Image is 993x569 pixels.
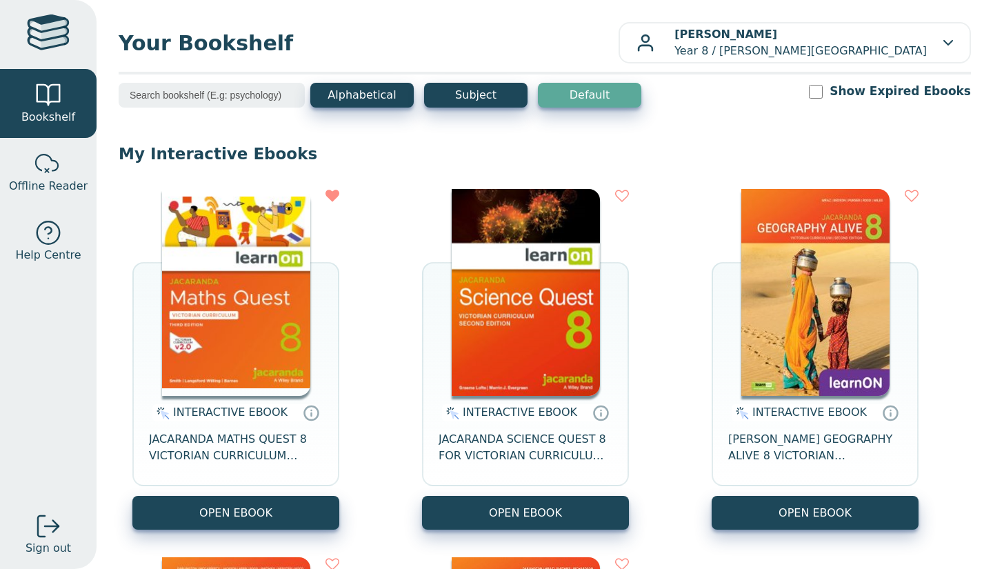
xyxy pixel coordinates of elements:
img: interactive.svg [152,405,170,421]
span: Sign out [26,540,71,557]
img: c004558a-e884-43ec-b87a-da9408141e80.jpg [162,189,310,396]
button: [PERSON_NAME]Year 8 / [PERSON_NAME][GEOGRAPHIC_DATA] [619,22,971,63]
a: Interactive eBooks are accessed online via the publisher’s portal. They contain interactive resou... [882,404,899,421]
button: Subject [424,83,528,108]
p: My Interactive Ebooks [119,143,971,164]
span: Offline Reader [9,178,88,194]
p: Year 8 / [PERSON_NAME][GEOGRAPHIC_DATA] [674,26,927,59]
span: INTERACTIVE EBOOK [752,406,867,419]
input: Search bookshelf (E.g: psychology) [119,83,305,108]
span: INTERACTIVE EBOOK [463,406,577,419]
a: Interactive eBooks are accessed online via the publisher’s portal. They contain interactive resou... [592,404,609,421]
span: JACARANDA MATHS QUEST 8 VICTORIAN CURRICULUM LEARNON EBOOK 3E [149,431,323,464]
img: 5407fe0c-7f91-e911-a97e-0272d098c78b.jpg [741,189,890,396]
span: [PERSON_NAME] GEOGRAPHY ALIVE 8 VICTORIAN CURRICULUM LEARNON EBOOK 2E [728,431,902,464]
button: OPEN EBOOK [712,496,919,530]
img: interactive.svg [442,405,459,421]
label: Show Expired Ebooks [830,83,971,100]
span: JACARANDA SCIENCE QUEST 8 FOR VICTORIAN CURRICULUM LEARNON 2E EBOOK [439,431,612,464]
b: [PERSON_NAME] [674,28,777,41]
span: Bookshelf [21,109,75,126]
button: OPEN EBOOK [132,496,339,530]
img: interactive.svg [732,405,749,421]
button: Default [538,83,641,108]
span: Your Bookshelf [119,28,619,59]
img: fffb2005-5288-ea11-a992-0272d098c78b.png [452,189,600,396]
span: Help Centre [15,247,81,263]
button: Alphabetical [310,83,414,108]
a: Interactive eBooks are accessed online via the publisher’s portal. They contain interactive resou... [303,404,319,421]
span: INTERACTIVE EBOOK [173,406,288,419]
button: OPEN EBOOK [422,496,629,530]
